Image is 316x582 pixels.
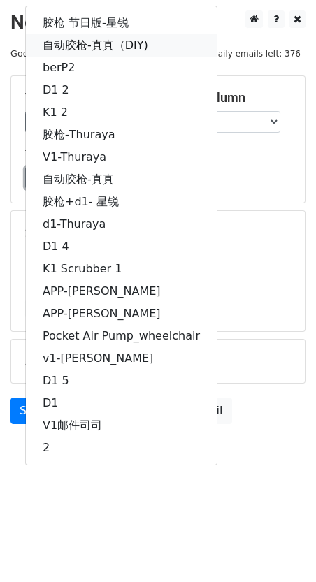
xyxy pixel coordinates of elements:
[26,347,217,370] a: v1-[PERSON_NAME]
[10,398,57,424] a: Send
[246,515,316,582] iframe: Chat Widget
[26,168,217,191] a: 自动胶枪-真真
[26,303,217,325] a: APP-[PERSON_NAME]
[26,325,217,347] a: Pocket Air Pump_wheelchair
[206,48,306,59] a: Daily emails left: 376
[26,235,217,258] a: D1 4
[26,392,217,414] a: D1
[26,258,217,280] a: K1 Scrubber 1
[206,46,306,61] span: Daily emails left: 376
[26,437,217,459] a: 2
[26,146,217,168] a: V1-Thuraya
[26,124,217,146] a: 胶枪-Thuraya
[26,414,217,437] a: V1邮件司司
[26,370,217,392] a: D1 5
[26,57,217,79] a: berP2
[10,48,86,59] small: Google Sheet:
[26,213,217,235] a: d1-Thuraya
[26,34,217,57] a: 自动胶枪-真真（DIY)
[168,90,291,106] h5: Email column
[26,101,217,124] a: K1 2
[26,280,217,303] a: APP-[PERSON_NAME]
[26,79,217,101] a: D1 2
[10,10,306,34] h2: New Campaign
[246,515,316,582] div: 聊天小组件
[26,191,217,213] a: 胶枪+d1- 星锐
[26,12,217,34] a: 胶枪 节日版-星锐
